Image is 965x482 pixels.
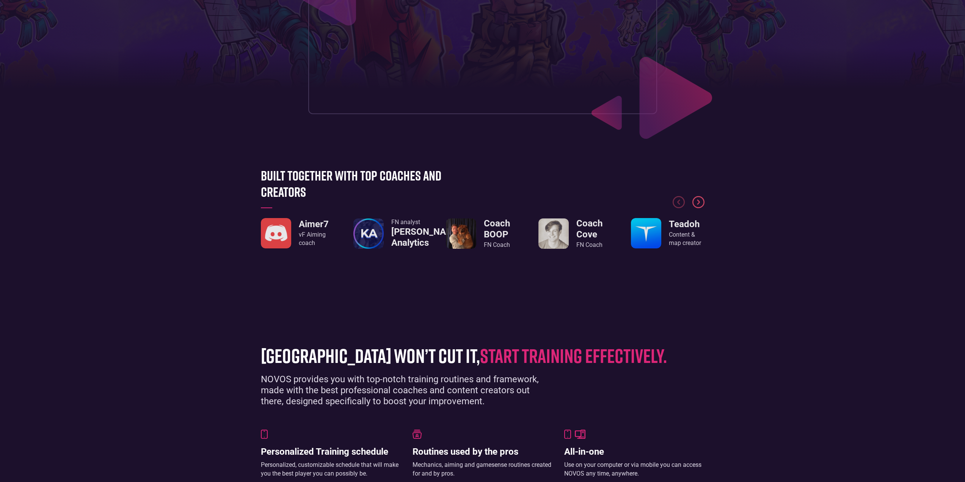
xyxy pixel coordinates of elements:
h3: Personalized Training schedule [261,446,401,457]
h3: Coach BOOP [484,218,519,240]
h3: [PERSON_NAME] Analytics [391,226,462,248]
a: TeadohContent & map creator [631,218,705,248]
h3: All-in-one [564,446,705,457]
div: Next slide [692,196,705,208]
a: Coach CoveFN Coach [538,218,612,249]
div: Mechanics, aiming and gamesense routines created for and by pros. [413,461,553,478]
div: 3 / 8 [261,218,334,248]
a: Coach BOOPFN Coach [446,218,519,249]
h3: Coach Cove [576,218,612,240]
span: start training effectively. [480,344,667,367]
div: Personalized, customizable schedule that will make you the best player you can possibly be. [261,461,401,478]
h3: Teadoh [669,219,705,230]
div: 5 / 8 [446,218,519,249]
a: FN analyst[PERSON_NAME] Analytics [353,218,427,249]
h3: Routines used by the pros [413,446,553,457]
div: 4 / 8 [353,218,427,249]
h1: [GEOGRAPHIC_DATA] won’t cut it, [261,345,693,366]
div: Content & map creator [669,231,705,248]
div: Next slide [692,196,705,215]
div: NOVOS provides you with top-notch training routines and framework, made with the best professiona... [261,374,553,407]
div: 7 / 8 [631,218,705,248]
div: FN Coach [576,241,612,249]
a: Aimer7vF Aiming coach [261,218,334,248]
h3: Aimer7 [299,219,334,230]
div: Previous slide [673,196,685,215]
div: Use on your computer or via mobile you can access NOVOS any time, anywhere. [564,461,705,478]
div: vF Aiming coach [299,231,334,248]
div: FN Coach [484,241,519,249]
div: FN analyst [391,218,462,226]
div: 6 / 8 [538,218,612,249]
